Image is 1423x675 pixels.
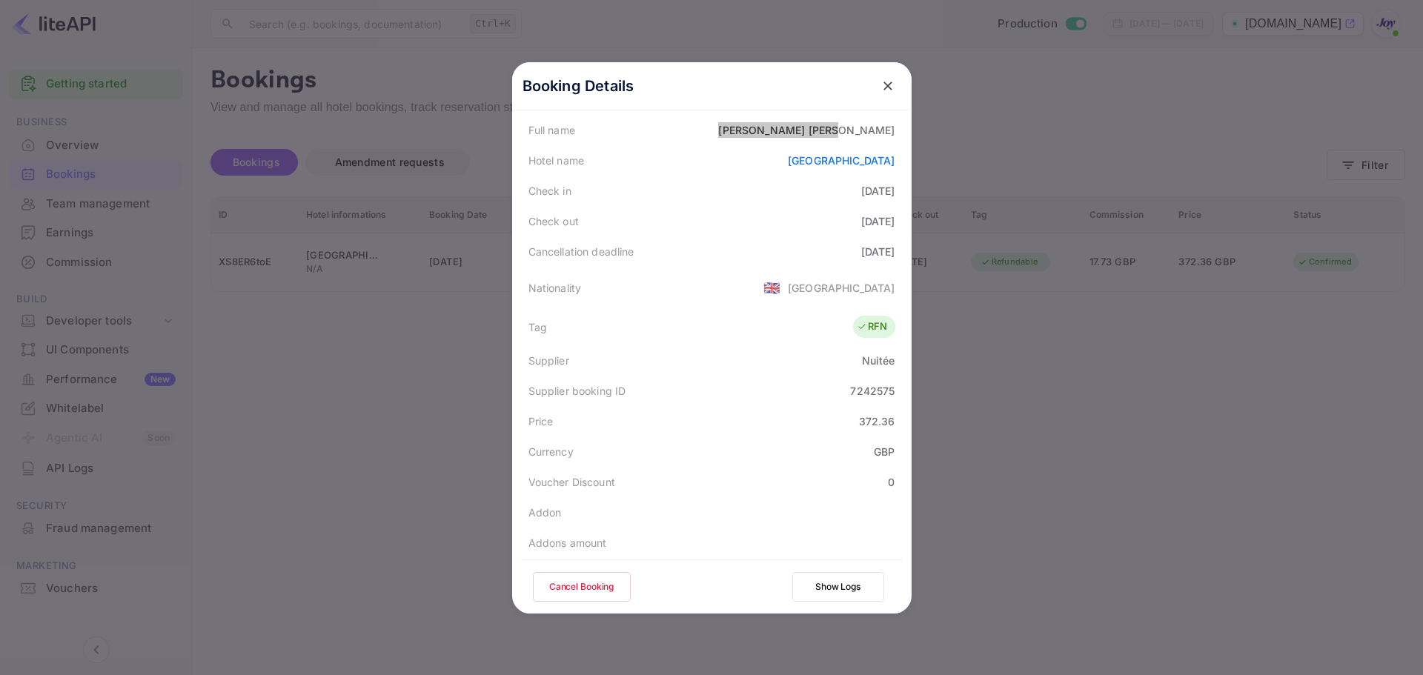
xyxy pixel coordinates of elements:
div: RFN [857,319,887,334]
p: Booking Details [523,75,634,97]
button: Show Logs [792,572,884,602]
button: close [875,73,901,99]
div: Full name [528,122,575,138]
div: [GEOGRAPHIC_DATA] [788,280,895,296]
div: Nuitée [862,353,895,368]
div: Voucher Discount [528,474,615,490]
div: [DATE] [861,213,895,229]
div: 372.36 [859,413,895,429]
div: [PERSON_NAME] [PERSON_NAME] [718,122,895,138]
button: Cancel Booking [533,572,631,602]
div: 7242575 [850,383,895,399]
div: Currency [528,444,574,459]
div: [DATE] [861,183,895,199]
div: Price [528,413,554,429]
span: United States [763,274,780,301]
div: GBP [874,444,895,459]
div: Hotel name [528,153,585,168]
div: 0 [888,474,895,490]
div: Check in [528,183,571,199]
div: Cancellation deadline [528,244,634,259]
div: Addon [528,505,562,520]
div: Supplier booking ID [528,383,626,399]
a: [GEOGRAPHIC_DATA] [788,154,895,167]
div: Nationality [528,280,582,296]
div: Supplier [528,353,569,368]
div: Check out [528,213,579,229]
div: [DATE] [861,244,895,259]
div: Addons amount [528,535,607,551]
div: Tag [528,319,547,335]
